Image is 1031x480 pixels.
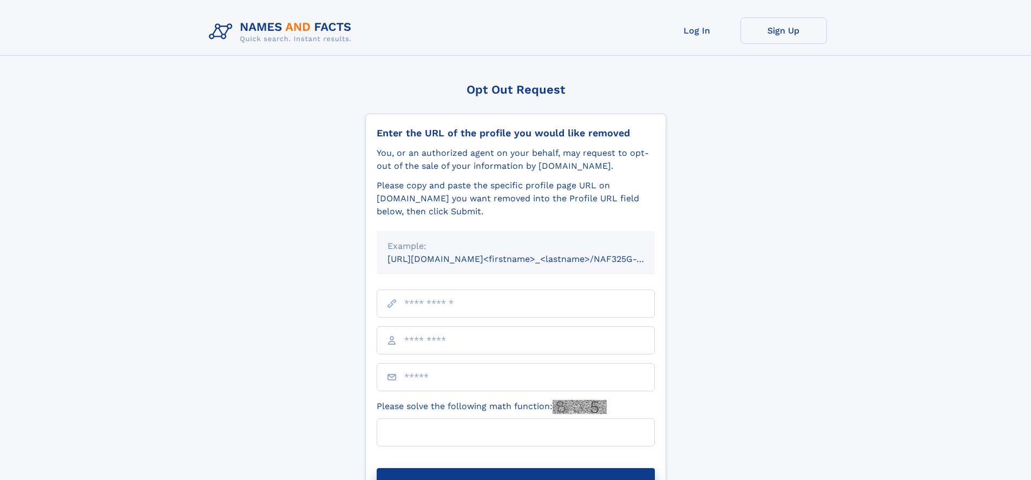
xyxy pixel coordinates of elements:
[205,17,360,47] img: Logo Names and Facts
[388,254,675,264] small: [URL][DOMAIN_NAME]<firstname>_<lastname>/NAF325G-xxxxxxxx
[365,83,666,96] div: Opt Out Request
[388,240,644,253] div: Example:
[377,147,655,173] div: You, or an authorized agent on your behalf, may request to opt-out of the sale of your informatio...
[377,400,607,414] label: Please solve the following math function:
[377,179,655,218] div: Please copy and paste the specific profile page URL on [DOMAIN_NAME] you want removed into the Pr...
[740,17,827,44] a: Sign Up
[654,17,740,44] a: Log In
[377,127,655,139] div: Enter the URL of the profile you would like removed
